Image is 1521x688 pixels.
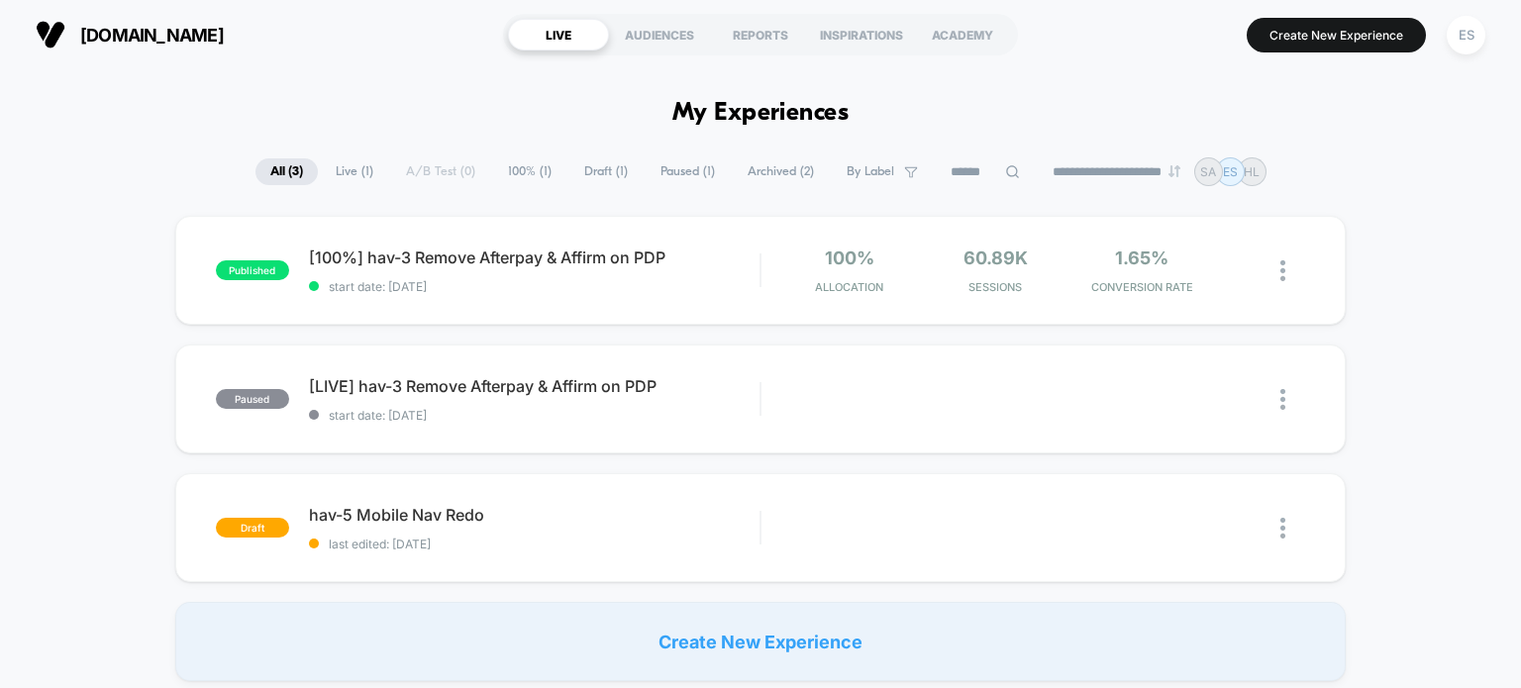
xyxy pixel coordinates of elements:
span: 60.89k [963,247,1028,268]
div: ES [1447,16,1485,54]
img: end [1168,165,1180,177]
button: [DOMAIN_NAME] [30,19,230,50]
button: Create New Experience [1247,18,1426,52]
img: Visually logo [36,20,65,49]
div: INSPIRATIONS [811,19,912,50]
span: Draft ( 1 ) [569,158,643,185]
span: [DOMAIN_NAME] [80,25,224,46]
span: 100% ( 1 ) [493,158,566,185]
span: published [216,260,289,280]
div: LIVE [508,19,609,50]
span: [LIVE] hav-3 Remove Afterpay & Affirm on PDP [309,376,760,396]
span: 1.65% [1115,247,1168,268]
span: By Label [847,164,894,179]
p: SA [1200,164,1216,179]
h1: My Experiences [672,99,850,128]
span: Allocation [815,280,883,294]
div: REPORTS [710,19,811,50]
span: Live ( 1 ) [321,158,388,185]
div: Create New Experience [175,602,1347,681]
span: paused [216,389,289,409]
span: start date: [DATE] [309,408,760,423]
span: draft [216,518,289,538]
img: close [1280,518,1285,539]
span: hav-5 Mobile Nav Redo [309,505,760,525]
span: CONVERSION RATE [1073,280,1210,294]
span: Archived ( 2 ) [733,158,829,185]
span: [100%] hav-3 Remove Afterpay & Affirm on PDP [309,247,760,267]
p: HL [1244,164,1260,179]
img: close [1280,260,1285,281]
span: last edited: [DATE] [309,537,760,551]
div: AUDIENCES [609,19,710,50]
p: ES [1223,164,1238,179]
button: ES [1441,15,1491,55]
div: ACADEMY [912,19,1013,50]
span: start date: [DATE] [309,279,760,294]
span: 100% [825,247,874,268]
span: All ( 3 ) [255,158,318,185]
span: Paused ( 1 ) [646,158,730,185]
img: close [1280,389,1285,410]
span: Sessions [927,280,1064,294]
